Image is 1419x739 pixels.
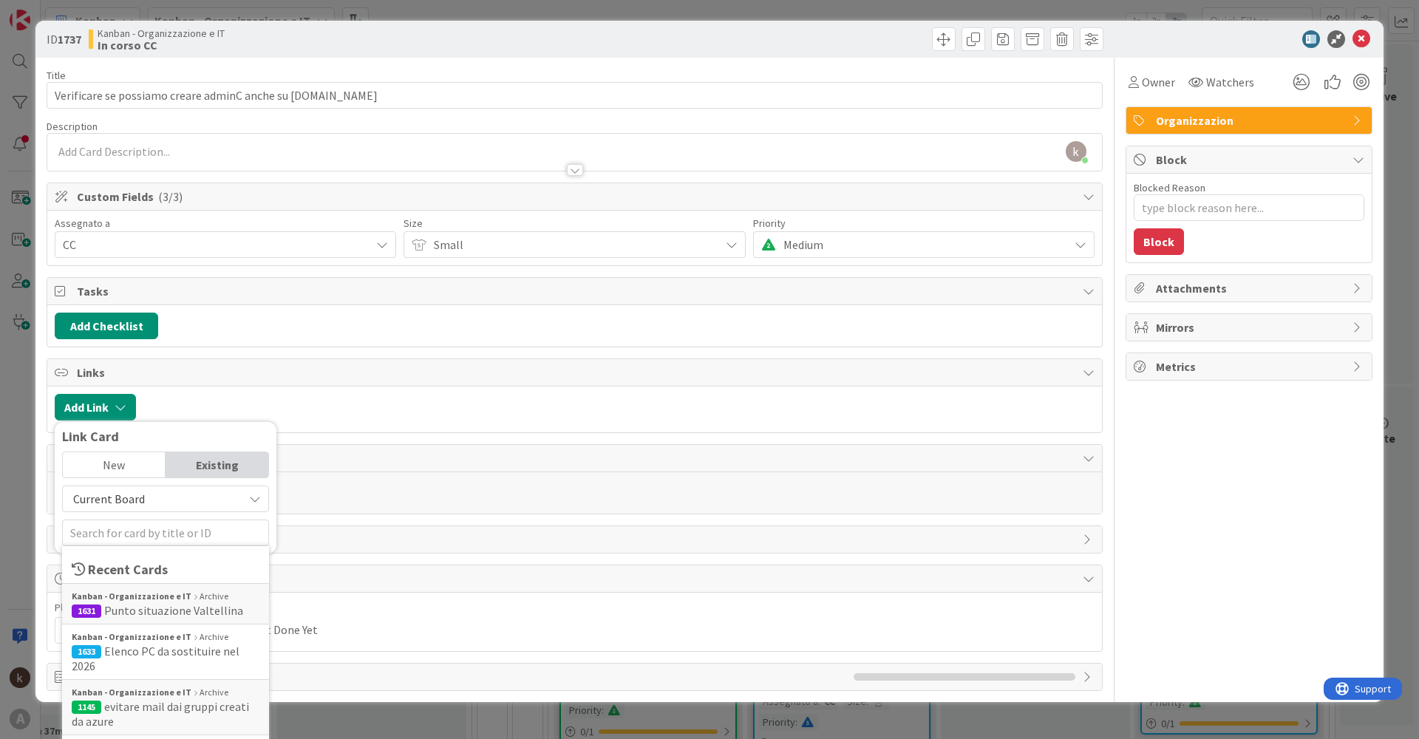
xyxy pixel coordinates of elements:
[1142,73,1175,91] span: Owner
[98,39,225,51] b: In corso CC
[1206,73,1254,91] span: Watchers
[72,686,259,699] div: Archive
[783,234,1061,255] span: Medium
[1156,112,1345,129] span: Organizzazion
[72,559,259,579] div: Recent Cards
[158,189,183,204] span: ( 3/3 )
[72,645,101,658] div: 1633
[77,188,1075,205] span: Custom Fields
[47,120,98,133] span: Description
[58,32,81,47] b: 1737
[47,30,81,48] span: ID
[251,617,318,642] span: Not Done Yet
[62,520,269,546] input: Search for card by title or ID
[62,429,269,444] div: Link Card
[63,452,166,477] div: New
[1156,319,1345,336] span: Mirrors
[104,603,243,618] span: Punto situazione Valtellina
[47,82,1103,109] input: type card name here...
[72,701,101,714] div: 1145
[72,590,259,603] div: Archive
[434,234,712,255] span: Small
[72,686,191,699] b: Kanban - Organizzazione e IT
[31,2,67,20] span: Support
[72,644,239,673] span: Elenco PC da sostituire nel 2026
[77,668,846,686] span: Exit Criteria
[753,218,1095,228] div: Priority
[77,570,1075,588] span: Dates
[55,218,396,228] div: Assegnato a
[55,313,158,339] button: Add Checklist
[98,27,225,39] span: Kanban - Organizzazione e IT
[73,491,145,506] span: Current Board
[72,630,191,644] b: Kanban - Organizzazione e IT
[1156,279,1345,297] span: Attachments
[1066,141,1086,162] img: AAcHTtd5rm-Hw59dezQYKVkaI0MZoYjvbSZnFopdN0t8vu62=s96-c
[77,364,1075,381] span: Links
[72,605,101,618] div: 1631
[63,236,370,253] span: CC
[77,531,1075,548] span: History
[55,600,185,616] span: Planned Dates
[1156,151,1345,168] span: Block
[166,452,268,477] div: Existing
[47,69,66,82] label: Title
[72,630,259,644] div: Archive
[55,394,136,420] button: Add Link
[77,449,1075,467] span: Comments
[1134,228,1184,255] button: Block
[404,218,745,228] div: Size
[1156,358,1345,375] span: Metrics
[77,282,1075,300] span: Tasks
[72,699,249,729] span: evitare mail dai gruppi creati da azure
[1134,181,1205,194] label: Blocked Reason
[72,590,191,603] b: Kanban - Organizzazione e IT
